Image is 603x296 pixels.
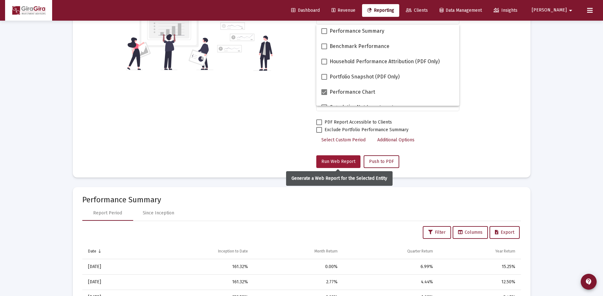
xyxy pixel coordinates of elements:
span: Dashboard [291,8,320,13]
span: PDF Report Accessible to Clients [325,118,392,126]
mat-icon: arrow_drop_down [567,4,574,17]
span: Columns [458,230,483,235]
a: Dashboard [286,4,325,17]
span: Performance Chart [330,88,375,96]
button: Filter [423,226,451,239]
span: Performance Summary [330,27,384,35]
span: Exclude Portfolio Performance Summary [325,126,408,134]
span: Insights [494,8,517,13]
span: Reporting [367,8,394,13]
div: 161.32% [152,279,248,285]
a: Data Management [435,4,487,17]
span: Portfolio Snapshot (PDF Only) [330,73,400,81]
img: reporting [126,8,213,71]
img: reporting-alt [217,22,273,71]
td: Column Month Return [252,244,342,259]
div: 12.50% [442,279,515,285]
div: 15.25% [442,264,515,270]
div: Date [88,249,96,254]
button: [PERSON_NAME] [524,4,582,17]
button: Push to PDF [364,155,399,168]
a: Clients [401,4,433,17]
div: 0.00% [257,264,338,270]
div: 6.99% [346,264,433,270]
button: Run Web Report [316,155,360,168]
button: Columns [453,226,488,239]
div: Report Period [93,210,122,216]
button: Export [490,226,520,239]
td: Column Inception to Date [147,244,252,259]
div: 2.77% [257,279,338,285]
span: Household Performance Attribution (PDF Only) [330,58,440,65]
div: 161.32% [152,264,248,270]
span: Select Custom Period [321,137,366,143]
div: Since Inception [143,210,174,216]
td: Column Date [82,244,147,259]
div: Month Return [314,249,338,254]
span: Export [495,230,514,235]
span: Filter [428,230,446,235]
span: Additional Options [377,137,415,143]
span: Push to PDF [369,159,394,164]
mat-card-title: Performance Summary [82,197,521,203]
span: Benchmark Performance [330,43,389,50]
td: [DATE] [82,259,147,274]
td: Column Quarter Return [342,244,437,259]
a: Revenue [326,4,360,17]
span: Revenue [332,8,355,13]
td: [DATE] [82,274,147,290]
div: Quarter Return [407,249,433,254]
div: Inception to Date [218,249,248,254]
a: Reporting [362,4,399,17]
img: Dashboard [10,4,47,17]
a: Insights [489,4,523,17]
div: 4.44% [346,279,433,285]
span: Clients [406,8,428,13]
div: Year Return [495,249,515,254]
span: Run Web Report [321,159,355,164]
span: [PERSON_NAME] [532,8,567,13]
mat-icon: contact_support [585,278,593,286]
td: Column Year Return [437,244,521,259]
span: Cumulative Net Investment [330,104,394,111]
span: Data Management [440,8,482,13]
